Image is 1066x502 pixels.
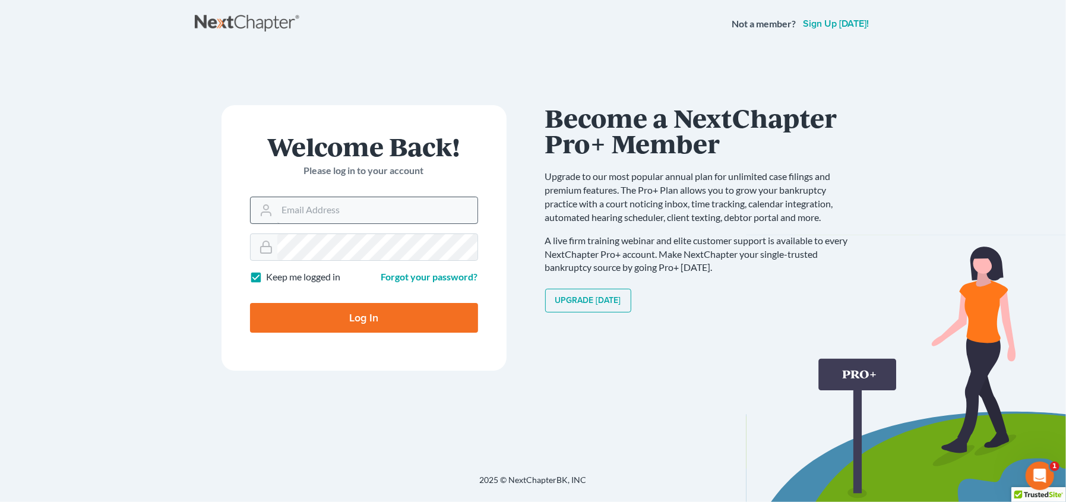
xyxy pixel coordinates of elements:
[545,289,631,312] a: Upgrade [DATE]
[1026,462,1054,490] iframe: Intercom live chat
[732,17,796,31] strong: Not a member?
[1050,462,1059,471] span: 1
[267,270,341,284] label: Keep me logged in
[381,271,478,282] a: Forgot your password?
[545,105,860,156] h1: Become a NextChapter Pro+ Member
[195,474,872,495] div: 2025 © NextChapterBK, INC
[801,19,872,29] a: Sign up [DATE]!
[545,170,860,224] p: Upgrade to our most popular annual plan for unlimited case filings and premium features. The Pro+...
[250,303,478,333] input: Log In
[277,197,477,223] input: Email Address
[545,234,860,275] p: A live firm training webinar and elite customer support is available to every NextChapter Pro+ ac...
[250,164,478,178] p: Please log in to your account
[250,134,478,159] h1: Welcome Back!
